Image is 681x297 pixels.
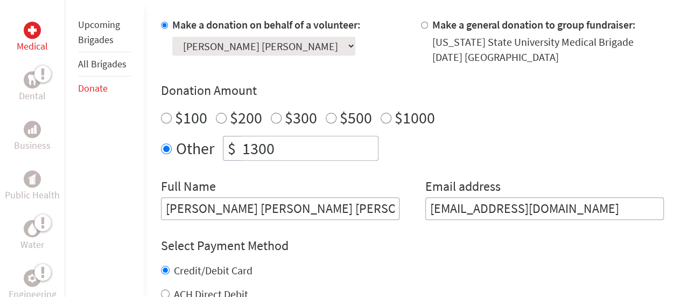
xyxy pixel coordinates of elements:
img: Engineering [28,274,37,282]
div: Public Health [24,170,41,188]
a: Upcoming Brigades [78,18,120,46]
h4: Donation Amount [161,82,664,99]
li: All Brigades [78,52,131,77]
a: DentalDental [19,71,46,103]
img: Medical [28,26,37,34]
div: Dental [24,71,41,88]
div: Water [24,220,41,237]
p: Water [20,237,44,252]
a: Public HealthPublic Health [5,170,60,203]
a: Donate [78,82,108,94]
a: MedicalMedical [17,22,48,54]
label: Other [176,136,214,161]
label: Make a donation on behalf of a volunteer: [172,18,361,31]
img: Business [28,125,37,134]
li: Upcoming Brigades [78,13,131,52]
li: Donate [78,77,131,100]
h4: Select Payment Method [161,237,664,254]
label: $200 [230,107,262,128]
img: Dental [28,74,37,85]
div: $ [223,136,240,160]
img: Public Health [28,174,37,184]
div: Business [24,121,41,138]
img: Water [28,222,37,234]
label: Full Name [161,178,216,197]
p: Business [14,138,51,153]
p: Medical [17,39,48,54]
a: WaterWater [20,220,44,252]
input: Enter Amount [240,136,378,160]
a: BusinessBusiness [14,121,51,153]
label: Make a general donation to group fundraiser: [432,18,636,31]
p: Dental [19,88,46,103]
label: $1000 [395,107,435,128]
label: Credit/Debit Card [174,264,252,277]
div: Medical [24,22,41,39]
input: Enter Full Name [161,197,399,220]
label: $100 [175,107,207,128]
input: Your Email [425,197,664,220]
p: Public Health [5,188,60,203]
label: $500 [340,107,372,128]
label: Email address [425,178,501,197]
div: Engineering [24,270,41,287]
a: All Brigades [78,58,127,70]
div: [US_STATE] State University Medical Brigade [DATE] [GEOGRAPHIC_DATA] [432,34,664,65]
label: $300 [285,107,317,128]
